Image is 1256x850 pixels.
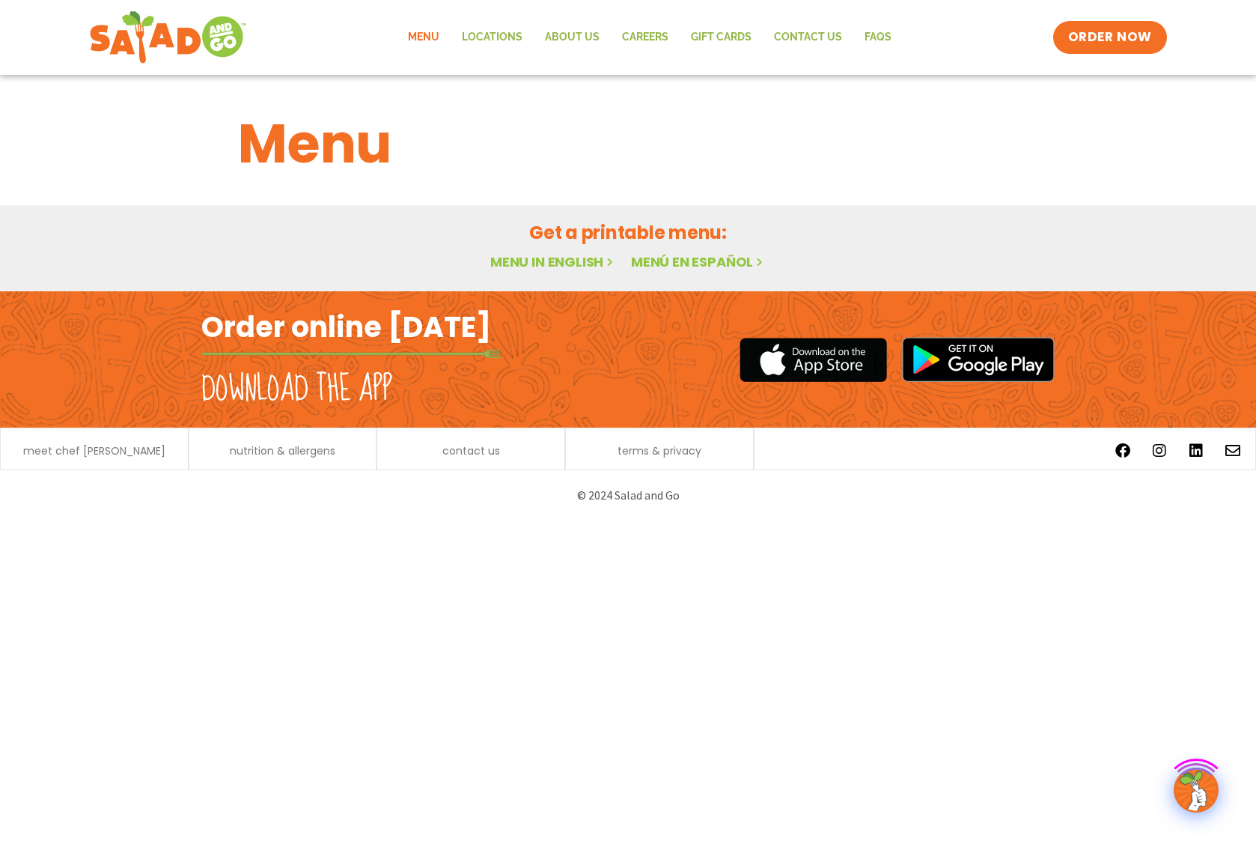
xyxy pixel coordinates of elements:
img: fork [201,350,501,358]
h2: Get a printable menu: [238,219,1018,246]
a: Careers [611,20,680,55]
p: © 2024 Salad and Go [209,485,1047,506]
img: google_play [902,337,1055,382]
a: GIFT CARDS [680,20,763,55]
a: Menú en español [631,252,766,271]
a: Contact Us [763,20,853,55]
img: new-SAG-logo-768×292 [89,7,247,67]
a: About Us [534,20,611,55]
a: terms & privacy [618,446,701,456]
h1: Menu [238,103,1018,184]
a: FAQs [853,20,903,55]
span: ORDER NOW [1068,28,1152,46]
a: Menu [397,20,451,55]
a: nutrition & allergens [230,446,335,456]
h2: Download the app [201,368,392,410]
h2: Order online [DATE] [201,309,491,345]
a: ORDER NOW [1053,21,1167,54]
a: contact us [442,446,500,456]
img: appstore [740,336,887,384]
a: Menu in English [490,252,616,271]
a: Locations [451,20,534,55]
nav: Menu [397,20,903,55]
a: meet chef [PERSON_NAME] [23,446,165,456]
